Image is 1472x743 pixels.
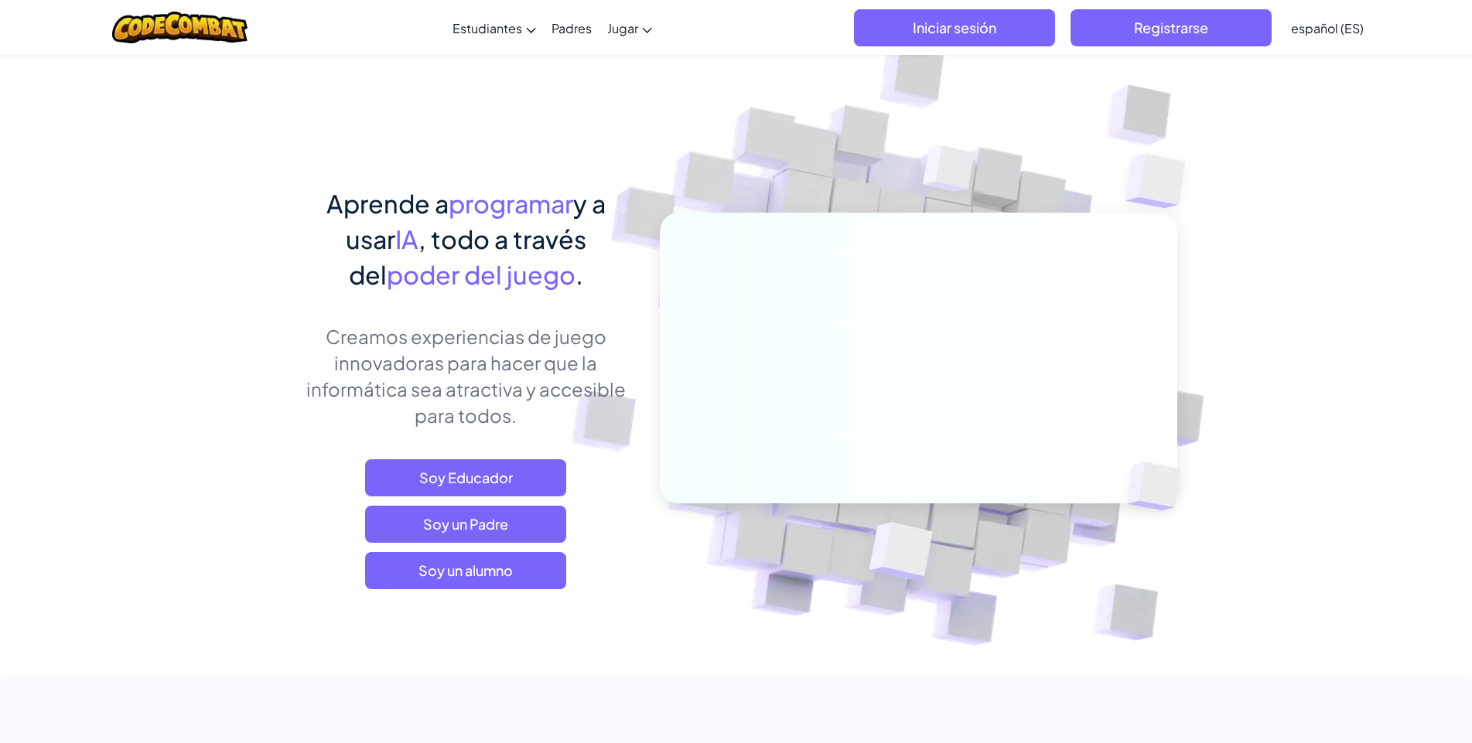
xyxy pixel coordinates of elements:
[445,7,544,49] a: Estudiantes
[607,20,638,36] span: Jugar
[893,115,1005,230] img: Overlap cubes
[854,9,1055,46] button: Iniciar sesión
[1291,20,1364,36] span: español (ES)
[349,223,586,290] span: , todo a través del
[1283,7,1371,49] a: español (ES)
[1101,430,1217,543] img: Overlap cubes
[295,323,637,428] p: Creamos experiencias de juego innovadoras para hacer que la informática sea atractiva y accesible...
[112,12,248,43] img: CodeCombat logo
[365,506,566,543] a: Soy un Padre
[365,459,566,496] a: Soy Educador
[1071,9,1272,46] button: Registrarse
[575,259,583,290] span: .
[599,7,660,49] a: Jugar
[395,223,418,254] span: IA
[831,489,969,618] img: Overlap cubes
[365,552,566,589] button: Soy un alumno
[544,7,599,49] a: Padres
[326,188,449,219] span: Aprende a
[387,259,575,290] span: poder del juego
[453,20,522,36] span: Estudiantes
[449,188,573,219] span: programar
[1095,116,1228,247] img: Overlap cubes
